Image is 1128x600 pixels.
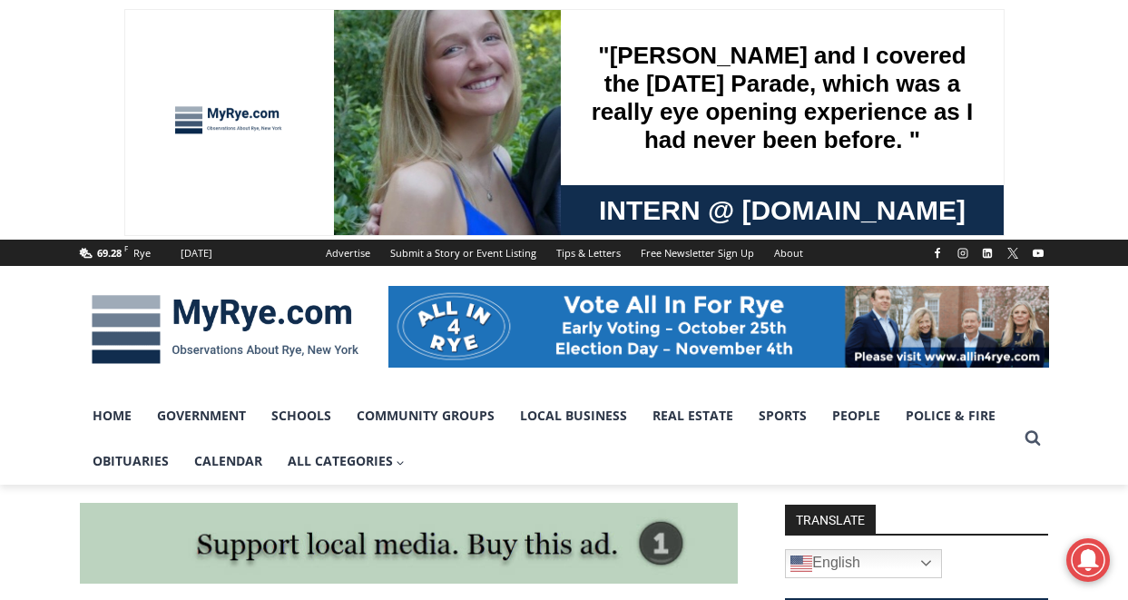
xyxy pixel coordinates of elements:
a: Police & Fire [893,393,1008,438]
nav: Primary Navigation [80,393,1016,485]
a: Obituaries [80,438,181,484]
a: X [1002,242,1024,264]
a: Tips & Letters [546,240,631,266]
button: View Search Form [1016,422,1049,455]
a: Calendar [181,438,275,484]
img: All in for Rye [388,286,1049,368]
a: Open Tues. - Sun. [PHONE_NUMBER] [1,182,182,226]
span: F [124,243,128,253]
span: Open Tues. - Sun. [PHONE_NUMBER] [5,187,178,256]
a: Schools [259,393,344,438]
div: "the precise, almost orchestrated movements of cutting and assembling sushi and [PERSON_NAME] mak... [186,113,258,217]
a: Community Groups [344,393,507,438]
div: [DATE] [181,245,212,261]
a: People [819,393,893,438]
nav: Secondary Navigation [316,240,813,266]
a: Home [80,393,144,438]
strong: TRANSLATE [785,505,876,534]
a: Free Newsletter Sign Up [631,240,764,266]
a: About [764,240,813,266]
img: support local media, buy this ad [80,503,738,585]
img: en [790,553,812,575]
a: Sports [746,393,819,438]
a: Advertise [316,240,380,266]
a: Real Estate [640,393,746,438]
a: English [785,549,942,578]
a: Instagram [952,242,974,264]
div: Rye [133,245,151,261]
div: "[PERSON_NAME] and I covered the [DATE] Parade, which was a really eye opening experience as I ha... [458,1,858,176]
button: Child menu of All Categories [275,438,418,484]
a: Intern @ [DOMAIN_NAME] [436,176,879,226]
a: Linkedin [976,242,998,264]
a: YouTube [1027,242,1049,264]
a: Local Business [507,393,640,438]
img: MyRye.com [80,282,370,377]
a: Submit a Story or Event Listing [380,240,546,266]
a: Facebook [927,242,948,264]
a: Government [144,393,259,438]
span: 69.28 [97,246,122,260]
span: Intern @ [DOMAIN_NAME] [475,181,841,221]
